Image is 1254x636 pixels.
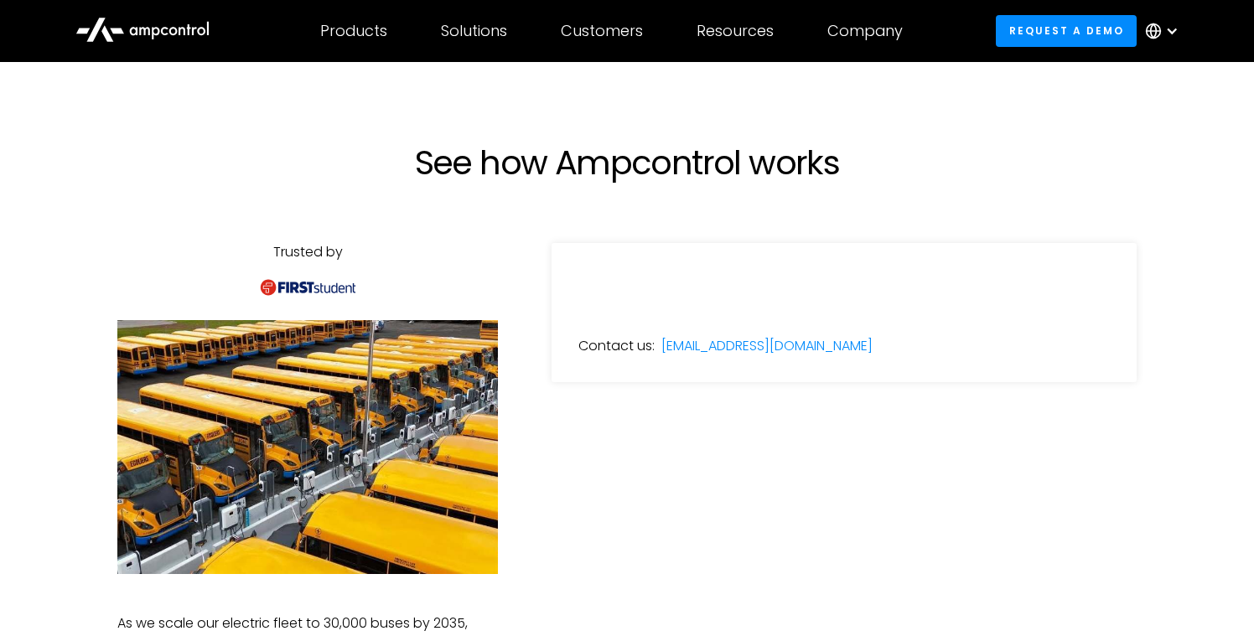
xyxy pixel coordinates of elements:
[661,337,873,355] a: [EMAIL_ADDRESS][DOMAIN_NAME]
[697,22,774,40] div: Resources
[578,337,655,355] div: Contact us:
[258,142,996,183] h1: See how Ampcontrol works
[827,22,903,40] div: Company
[441,22,507,40] div: Solutions
[561,22,643,40] div: Customers
[320,22,387,40] div: Products
[996,15,1137,46] a: Request a demo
